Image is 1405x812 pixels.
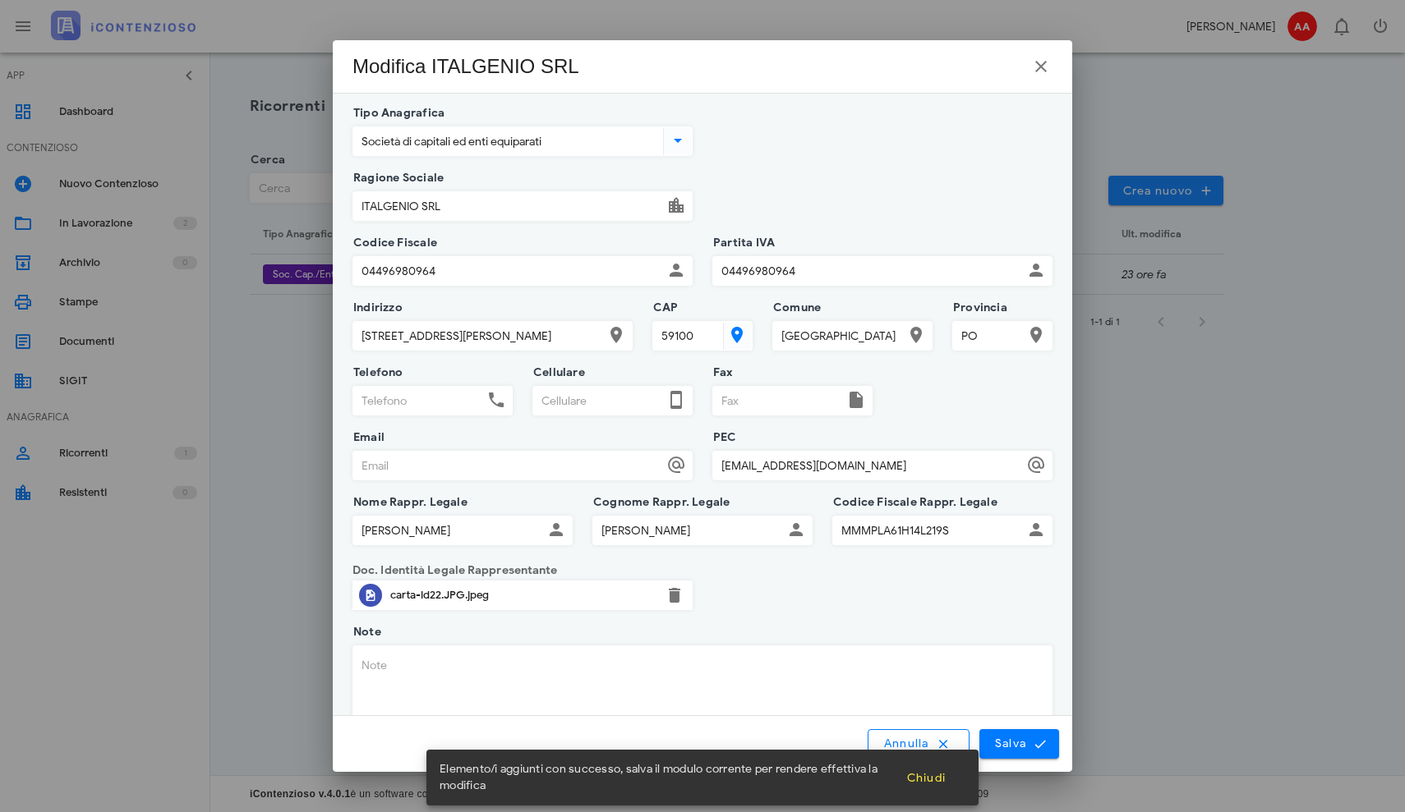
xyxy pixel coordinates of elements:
[994,736,1045,751] span: Salva
[868,729,970,759] button: Annulla
[708,365,734,381] label: Fax
[353,516,543,544] input: Nome Rappr. Legale
[533,387,663,415] input: Cellulare
[653,322,720,350] input: CAP
[348,494,468,511] label: Nome Rappr. Legale
[708,235,775,251] label: Partita IVA
[833,516,1023,544] input: Codice Fiscale Rappr. Legale
[768,300,821,316] label: Comune
[353,127,660,155] input: Tipo Anagrafica
[883,736,954,751] span: Annulla
[588,494,730,511] label: Cognome Rappr. Legale
[353,322,603,350] input: Indirizzo
[348,365,403,381] label: Telefono
[708,429,737,446] label: PEC
[390,589,655,602] div: carta-id22.JPG.jpeg
[348,624,381,640] label: Note
[528,365,585,381] label: Cellulare
[348,429,385,446] label: Email
[353,452,663,479] input: Email
[353,387,483,415] input: Telefono
[979,729,1060,759] button: Salva
[348,105,445,122] label: Tipo Anagrafica
[390,582,655,608] div: Clicca per aprire un'anteprima del file o scaricarlo
[348,235,437,251] label: Codice Fiscale
[828,494,997,511] label: Codice Fiscale Rappr. Legale
[348,300,403,316] label: Indirizzo
[352,53,579,80] div: Modifica ITALGENIO SRL
[648,300,679,316] label: CAP
[713,452,1023,479] input: PEC
[353,192,663,220] input: Ragione Sociale
[352,562,558,580] label: Doc. Identità Legale Rappresentante
[353,257,663,285] input: Codice Fiscale
[348,170,444,186] label: Ragione Sociale
[713,257,1023,285] input: Partita IVA
[593,516,783,544] input: Cognome Rappr. Legale
[953,322,1023,350] input: Provincia
[665,585,684,605] button: Elimina
[713,387,843,415] input: Fax
[948,300,1007,316] label: Provincia
[359,584,382,607] button: Clicca per aprire un'anteprima del file o scaricarlo
[773,322,903,350] input: Comune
